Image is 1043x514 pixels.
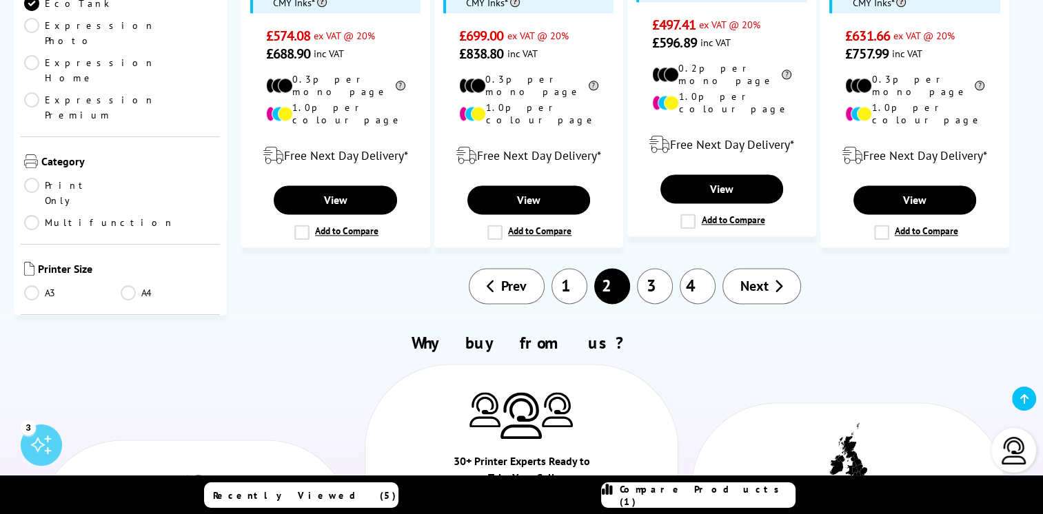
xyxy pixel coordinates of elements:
a: A3 [24,285,121,300]
h2: Why buy from us? [31,332,1011,353]
li: 0.3p per mono page [459,73,598,98]
li: 1.0p per colour page [652,90,791,115]
span: ex VAT @ 20% [314,29,375,42]
span: £838.80 [459,45,504,63]
span: ex VAT @ 20% [893,29,955,42]
span: inc VAT [507,47,537,60]
a: Expression Premium [24,92,155,123]
span: Compare Products (1) [620,483,795,508]
span: £497.41 [652,16,696,34]
div: 3 [21,420,36,435]
span: ex VAT @ 20% [507,29,568,42]
img: Printer Experts [542,392,573,427]
a: View [467,185,590,214]
label: Add to Compare [294,225,378,240]
li: 0.3p per mono page [266,73,405,98]
a: View [274,185,396,214]
img: Printer Experts [469,392,500,427]
a: A4 [121,285,217,300]
span: Category [41,154,216,171]
a: Print Only [24,178,121,208]
span: £757.99 [845,45,889,63]
a: Expression Photo [24,18,155,48]
span: £688.90 [266,45,311,63]
span: £699.00 [459,27,504,45]
span: Recently Viewed (5) [213,489,396,502]
label: Add to Compare [874,225,958,240]
div: 30+ Printer Experts Ready to Take Your Call [443,453,600,493]
span: inc VAT [700,36,731,49]
a: Prev [469,268,545,304]
a: View [660,174,783,203]
span: inc VAT [892,47,922,60]
a: Multifunction [24,215,174,230]
a: Recently Viewed (5) [204,482,398,508]
span: Next [740,277,769,295]
span: Printer Size [38,262,216,278]
img: user-headset-light.svg [1000,437,1028,464]
li: 1.0p per colour page [266,101,405,126]
li: 1.0p per colour page [845,101,984,126]
div: modal_delivery [635,125,809,164]
img: Category [24,154,38,168]
label: Add to Compare [487,225,571,240]
a: Expression Home [24,55,155,85]
a: 1 [551,268,587,304]
a: Compare Products (1) [601,482,796,508]
li: 0.2p per mono page [652,62,791,87]
img: Printer Experts [500,392,542,440]
span: inc VAT [314,47,344,60]
img: Printer Size [24,262,34,276]
span: £631.66 [845,27,890,45]
img: UK tax payer [829,422,867,486]
div: modal_delivery [828,136,1002,175]
span: ex VAT @ 20% [699,18,760,31]
a: 3 [637,268,673,304]
div: modal_delivery [248,136,422,175]
li: 1.0p per colour page [459,101,598,126]
a: View [853,185,976,214]
li: 0.3p per mono page [845,73,984,98]
a: 4 [680,268,716,304]
span: £596.89 [652,34,697,52]
label: Add to Compare [680,214,764,229]
span: £574.08 [266,27,311,45]
div: modal_delivery [442,136,616,175]
span: Prev [501,277,527,295]
a: Next [722,268,801,304]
